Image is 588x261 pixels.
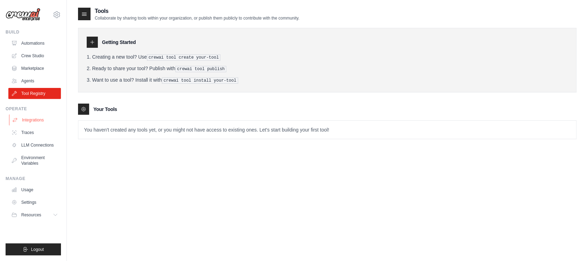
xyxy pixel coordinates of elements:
a: Environment Variables [8,152,61,169]
h3: Your Tools [93,106,117,113]
li: Ready to share your tool? Publish with [87,65,568,72]
div: Manage [6,176,61,181]
h3: Getting Started [102,39,136,46]
a: Automations [8,38,61,49]
h2: Tools [95,7,300,15]
a: Settings [8,197,61,208]
a: Marketplace [8,63,61,74]
pre: crewai tool publish [176,66,227,72]
div: Build [6,29,61,35]
a: LLM Connections [8,140,61,151]
button: Logout [6,244,61,255]
li: Want to use a tool? Install it with [87,76,568,84]
a: Agents [8,75,61,87]
pre: crewai tool install your-tool [162,77,238,84]
pre: crewai tool create your-tool [147,54,221,61]
img: Logo [6,8,40,21]
a: Tool Registry [8,88,61,99]
span: Logout [31,247,44,252]
div: Operate [6,106,61,112]
a: Integrations [9,114,62,126]
span: Resources [21,212,41,218]
a: Traces [8,127,61,138]
button: Resources [8,209,61,221]
a: Usage [8,184,61,195]
p: You haven't created any tools yet, or you might not have access to existing ones. Let's start bui... [78,121,577,139]
a: Crew Studio [8,50,61,61]
p: Collaborate by sharing tools within your organization, or publish them publicly to contribute wit... [95,15,300,21]
li: Creating a new tool? Use [87,53,568,61]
